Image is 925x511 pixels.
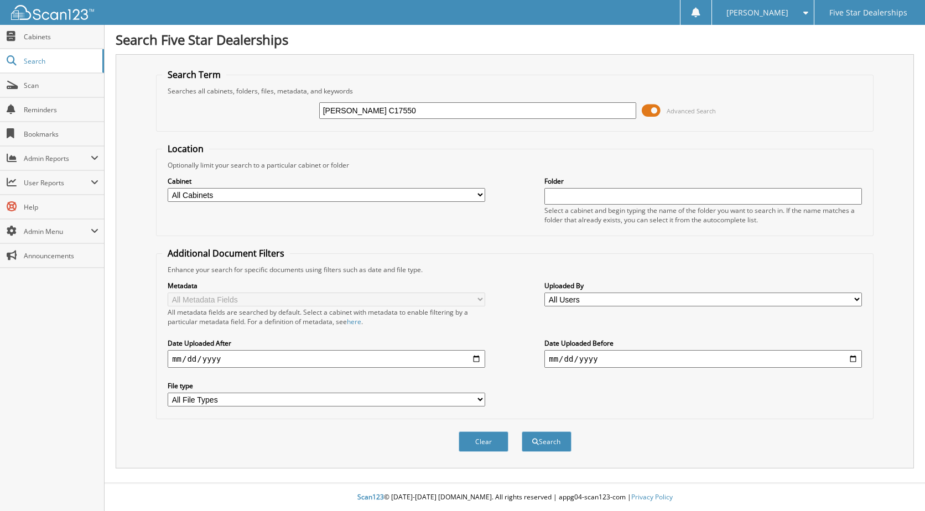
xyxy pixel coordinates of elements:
span: Help [24,202,98,212]
label: Date Uploaded After [168,338,485,348]
button: Search [522,431,571,452]
span: Announcements [24,251,98,260]
div: Searches all cabinets, folders, files, metadata, and keywords [162,86,867,96]
span: [PERSON_NAME] [726,9,788,16]
span: User Reports [24,178,91,187]
label: File type [168,381,485,390]
span: Advanced Search [667,107,716,115]
div: Select a cabinet and begin typing the name of the folder you want to search in. If the name match... [544,206,862,225]
span: Scan [24,81,98,90]
legend: Additional Document Filters [162,247,290,259]
span: Five Star Dealerships [829,9,907,16]
legend: Location [162,143,209,155]
a: Privacy Policy [631,492,673,502]
legend: Search Term [162,69,226,81]
img: scan123-logo-white.svg [11,5,94,20]
h1: Search Five Star Dealerships [116,30,914,49]
label: Metadata [168,281,485,290]
span: Scan123 [357,492,384,502]
button: Clear [459,431,508,452]
div: Optionally limit your search to a particular cabinet or folder [162,160,867,170]
span: Admin Menu [24,227,91,236]
label: Cabinet [168,176,485,186]
input: start [168,350,485,368]
span: Search [24,56,97,66]
label: Uploaded By [544,281,862,290]
input: end [544,350,862,368]
iframe: Chat Widget [870,458,925,511]
span: Bookmarks [24,129,98,139]
label: Folder [544,176,862,186]
span: Cabinets [24,32,98,41]
div: Enhance your search for specific documents using filters such as date and file type. [162,265,867,274]
div: © [DATE]-[DATE] [DOMAIN_NAME]. All rights reserved | appg04-scan123-com | [105,484,925,511]
label: Date Uploaded Before [544,338,862,348]
span: Reminders [24,105,98,114]
span: Admin Reports [24,154,91,163]
div: All metadata fields are searched by default. Select a cabinet with metadata to enable filtering b... [168,307,485,326]
a: here [347,317,361,326]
